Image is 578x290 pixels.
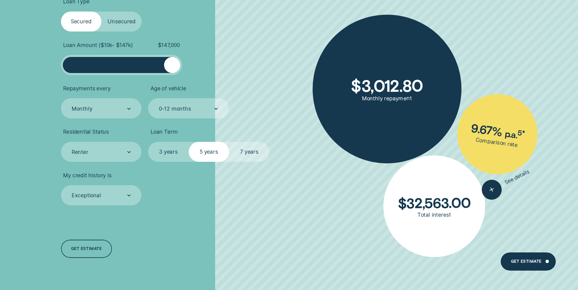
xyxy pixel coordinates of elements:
button: See details [478,162,533,203]
span: Age of vehicle [150,85,186,92]
span: Loan Term [150,128,177,135]
span: See details [503,168,531,186]
label: Secured [61,12,101,32]
label: Unsecured [101,12,142,32]
span: Residential Status [63,128,109,135]
span: Repayments every [63,85,110,92]
a: Get estimate [501,252,556,271]
div: Monthly [72,105,93,112]
span: Loan Amount ( $10k - $147k ) [63,42,133,48]
div: Renter [72,149,88,155]
a: Get estimate [61,240,112,258]
label: 5 years [189,142,229,162]
label: 3 years [148,142,188,162]
label: 7 years [229,142,269,162]
span: My credit history is [63,172,111,179]
span: $ 147,000 [158,42,180,48]
div: Exceptional [72,192,101,199]
div: 0-12 months [159,105,191,112]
